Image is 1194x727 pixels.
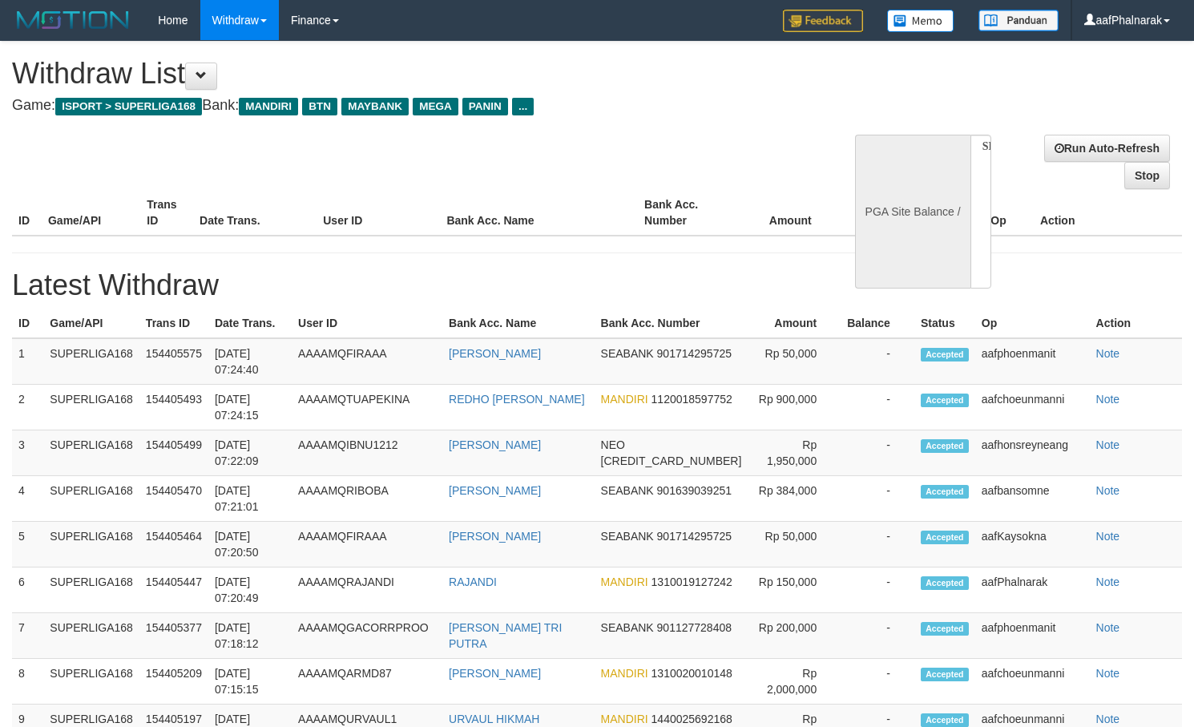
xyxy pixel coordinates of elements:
td: [DATE] 07:20:50 [208,522,292,567]
span: MEGA [413,98,458,115]
td: AAAAMQIBNU1212 [292,430,442,476]
span: Accepted [921,439,969,453]
td: [DATE] 07:18:12 [208,613,292,659]
span: BTN [302,98,337,115]
a: Note [1096,393,1120,406]
td: aafchoeunmanni [975,659,1090,705]
td: Rp 150,000 [748,567,841,613]
td: 154405470 [139,476,208,522]
a: [PERSON_NAME] [449,667,541,680]
td: 5 [12,522,43,567]
a: Note [1096,530,1120,543]
td: Rp 900,000 [748,385,841,430]
th: Action [1090,309,1182,338]
td: Rp 2,000,000 [748,659,841,705]
td: aafphoenmanit [975,338,1090,385]
td: 3 [12,430,43,476]
span: PANIN [462,98,508,115]
td: - [841,430,914,476]
td: SUPERLIGA168 [43,567,139,613]
a: Note [1096,347,1120,360]
img: Button%20Memo.svg [887,10,954,32]
span: MANDIRI [601,667,648,680]
td: 154405464 [139,522,208,567]
td: AAAAMQGACORRPROO [292,613,442,659]
td: AAAAMQRIBOBA [292,476,442,522]
span: 1120018597752 [651,393,732,406]
div: PGA Site Balance / [855,135,970,289]
img: MOTION_logo.png [12,8,134,32]
a: Stop [1124,162,1170,189]
a: [PERSON_NAME] [449,347,541,360]
td: aafKaysokna [975,522,1090,567]
th: Trans ID [139,309,208,338]
th: Op [975,309,1090,338]
span: SEABANK [601,484,654,497]
th: Trans ID [140,190,193,236]
span: NEO [601,438,625,451]
td: AAAAMQFIRAAA [292,338,442,385]
td: - [841,385,914,430]
th: Game/API [42,190,140,236]
td: SUPERLIGA168 [43,476,139,522]
img: Feedback.jpg [783,10,863,32]
th: Action [1034,190,1182,236]
td: SUPERLIGA168 [43,385,139,430]
a: [PERSON_NAME] [449,530,541,543]
td: SUPERLIGA168 [43,338,139,385]
td: 4 [12,476,43,522]
th: Amount [748,309,841,338]
h1: Withdraw List [12,58,780,90]
td: - [841,476,914,522]
span: 901127728408 [657,621,732,634]
span: Accepted [921,485,969,499]
th: Bank Acc. Name [442,309,595,338]
td: - [841,338,914,385]
span: MANDIRI [601,576,648,588]
td: 1 [12,338,43,385]
a: Note [1096,484,1120,497]
td: [DATE] 07:24:40 [208,338,292,385]
td: 154405377 [139,613,208,659]
th: Bank Acc. Number [638,190,736,236]
th: ID [12,190,42,236]
span: SEABANK [601,347,654,360]
td: 154405499 [139,430,208,476]
td: - [841,522,914,567]
span: Accepted [921,713,969,727]
td: aafbansomne [975,476,1090,522]
td: - [841,659,914,705]
span: MAYBANK [341,98,409,115]
a: RAJANDI [449,576,497,588]
td: Rp 50,000 [748,338,841,385]
span: Accepted [921,622,969,636]
td: 154405575 [139,338,208,385]
span: SEABANK [601,530,654,543]
a: [PERSON_NAME] TRI PUTRA [449,621,562,650]
h4: Game: Bank: [12,98,780,114]
a: Note [1096,438,1120,451]
td: [DATE] 07:24:15 [208,385,292,430]
th: Balance [841,309,914,338]
a: [PERSON_NAME] [449,438,541,451]
img: panduan.png [978,10,1059,31]
span: MANDIRI [239,98,298,115]
td: SUPERLIGA168 [43,613,139,659]
td: [DATE] 07:20:49 [208,567,292,613]
th: User ID [292,309,442,338]
td: AAAAMQARMD87 [292,659,442,705]
span: 901639039251 [657,484,732,497]
td: - [841,613,914,659]
td: SUPERLIGA168 [43,659,139,705]
td: [DATE] 07:15:15 [208,659,292,705]
span: 901714295725 [657,347,732,360]
span: 1440025692168 [651,713,732,725]
th: ID [12,309,43,338]
td: 154405447 [139,567,208,613]
th: Date Trans. [193,190,317,236]
a: REDHO [PERSON_NAME] [449,393,585,406]
td: aafchoeunmanni [975,385,1090,430]
td: aafphoenmanit [975,613,1090,659]
td: [DATE] 07:21:01 [208,476,292,522]
span: 1310019127242 [651,576,732,588]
